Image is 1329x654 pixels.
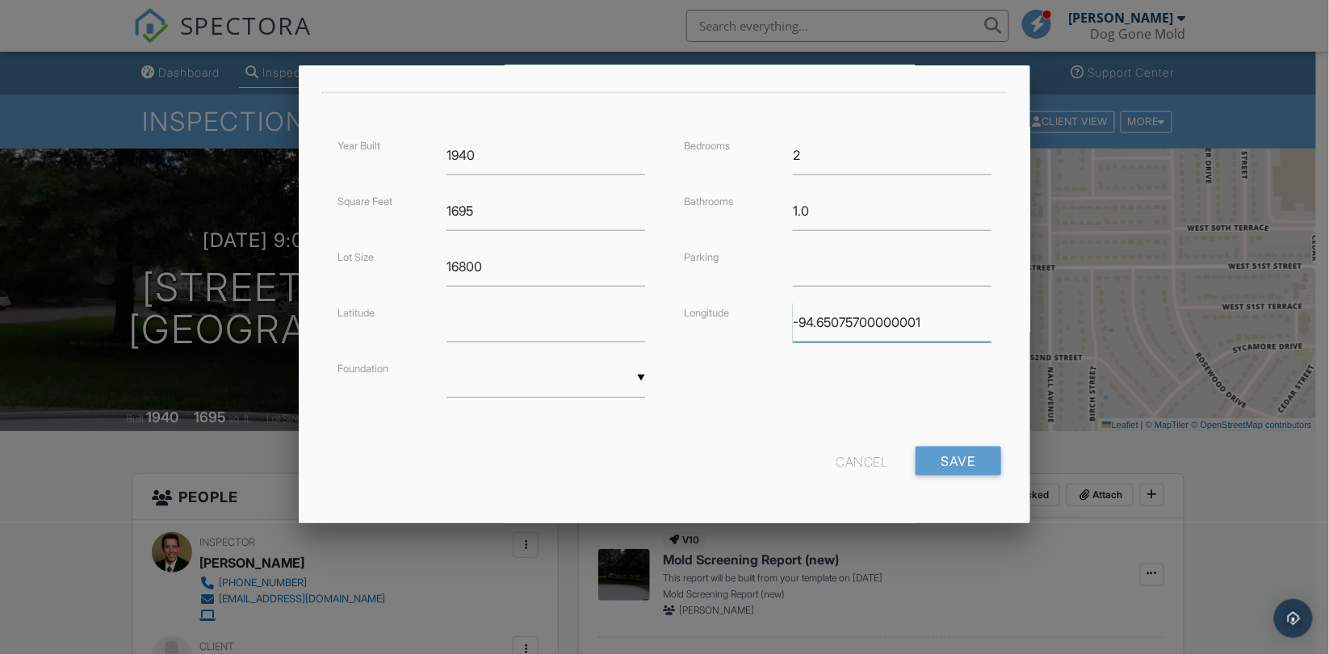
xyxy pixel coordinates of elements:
label: Foundation [337,363,388,375]
label: Year Built [337,140,380,152]
label: Bathrooms [684,195,733,208]
label: Latitude [337,307,375,319]
label: Bedrooms [684,140,730,152]
div: Cancel [836,446,888,476]
label: Parking [684,251,719,263]
input: Save [916,446,1001,476]
label: Lot Size [337,251,374,263]
label: Longitude [684,307,729,319]
label: Square Feet [337,195,392,208]
div: Open Intercom Messenger [1274,599,1313,638]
